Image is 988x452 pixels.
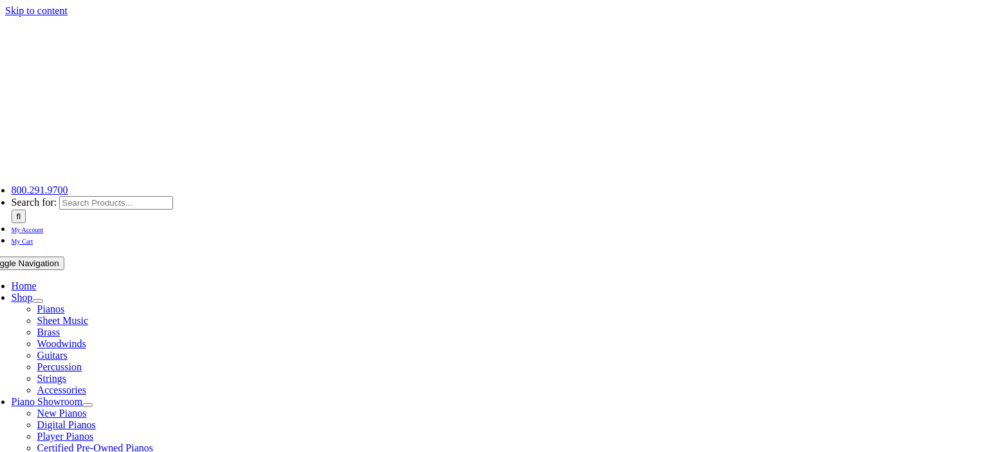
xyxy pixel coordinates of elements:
[12,235,33,246] a: My Cart
[12,185,68,195] a: 800.291.9700
[12,210,26,223] input: Search
[33,299,43,303] button: Open submenu of Shop
[37,408,87,419] a: New Pianos
[37,361,82,372] a: Percussion
[12,226,44,233] span: My Account
[37,373,66,384] a: Strings
[37,327,60,338] a: Brass
[37,419,96,430] a: Digital Pianos
[12,238,33,245] span: My Cart
[12,197,57,208] span: Search for:
[82,403,93,407] button: Open submenu of Piano Showroom
[5,5,68,16] a: Skip to content
[12,396,83,407] a: Piano Showroom
[59,196,173,210] input: Search Products...
[37,338,86,349] a: Woodwinds
[37,315,89,326] a: Sheet Music
[37,350,68,361] a: Guitars
[12,280,37,291] a: Home
[37,431,94,442] a: Player Pianos
[37,384,86,395] a: Accessories
[12,223,44,234] a: My Account
[12,292,33,303] a: Shop
[37,303,65,314] a: Pianos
